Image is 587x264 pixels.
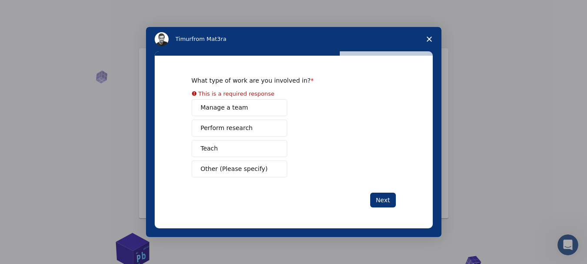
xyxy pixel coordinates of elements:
span: Підтримка [16,6,59,14]
span: Timur [176,36,192,42]
button: Manage a team [192,99,287,116]
span: from Mat3ra [192,36,226,42]
button: Teach [192,140,287,157]
button: Next [370,193,396,207]
button: Perform research [192,120,287,137]
span: Other (Please specify) [201,164,268,174]
span: Teach [201,144,218,153]
span: Manage a team [201,103,248,112]
div: This is a required response [199,89,275,98]
span: Close survey [417,27,441,51]
span: Perform research [201,124,253,133]
button: Other (Please specify) [192,160,287,177]
img: Profile image for Timur [155,32,169,46]
div: What type of work are you involved in? [192,77,383,84]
